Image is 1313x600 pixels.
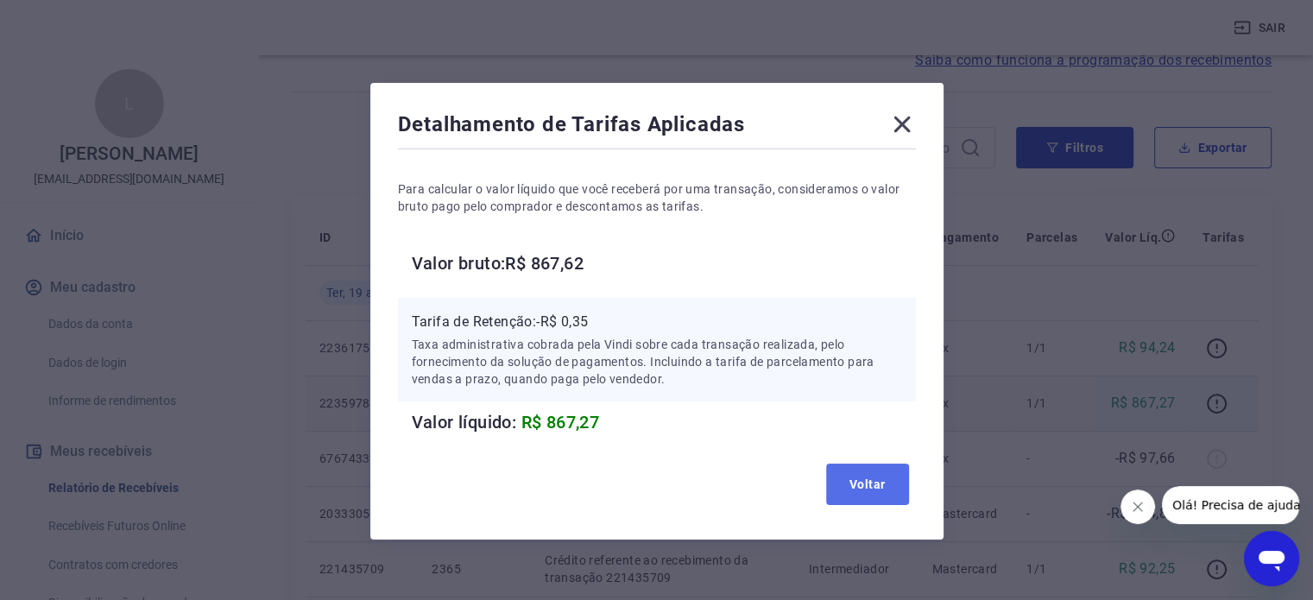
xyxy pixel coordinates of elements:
p: Para calcular o valor líquido que você receberá por uma transação, consideramos o valor bruto pag... [398,180,916,215]
h6: Valor líquido: [412,408,916,436]
h6: Valor bruto: R$ 867,62 [412,249,916,277]
p: Taxa administrativa cobrada pela Vindi sobre cada transação realizada, pelo fornecimento da soluç... [412,336,902,388]
p: Tarifa de Retenção: -R$ 0,35 [412,312,902,332]
div: Detalhamento de Tarifas Aplicadas [398,111,916,145]
iframe: Botão para abrir a janela de mensagens [1244,531,1299,586]
span: Olá! Precisa de ajuda? [10,12,145,26]
iframe: Fechar mensagem [1120,489,1155,524]
iframe: Mensagem da empresa [1162,486,1299,524]
button: Voltar [826,464,909,505]
span: R$ 867,27 [521,412,600,433]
